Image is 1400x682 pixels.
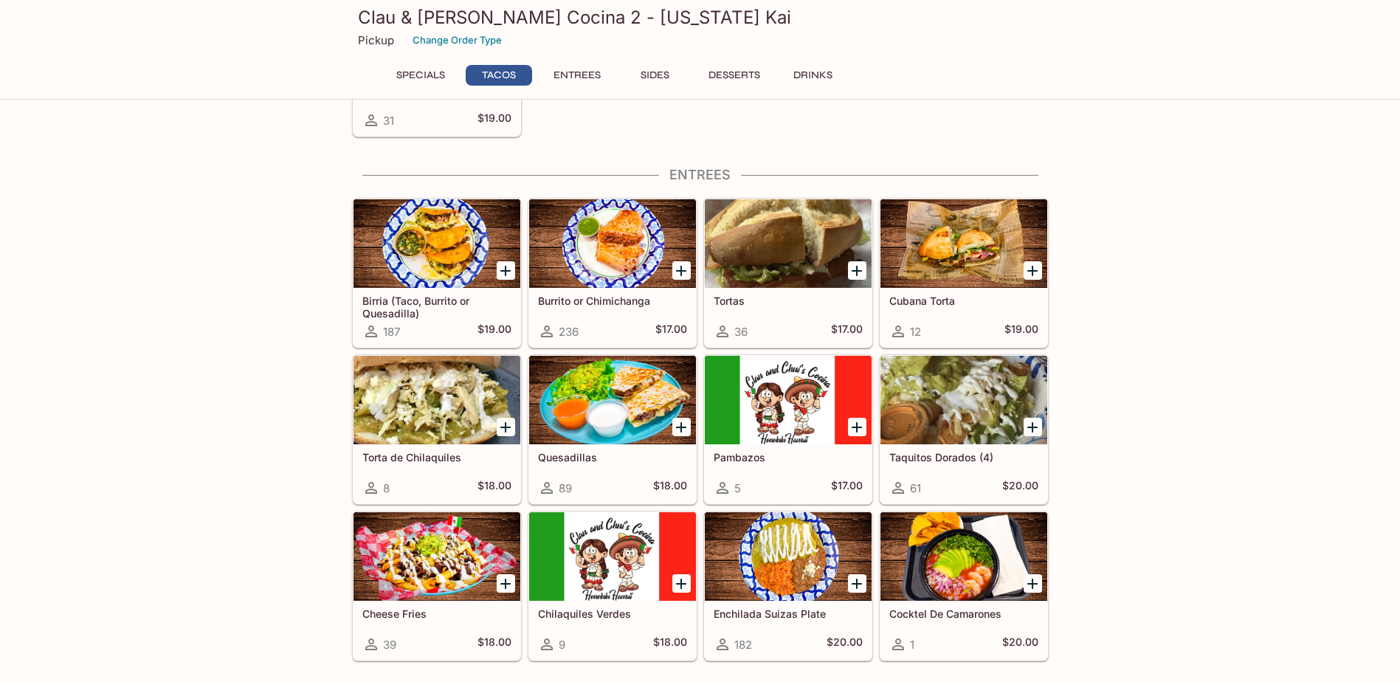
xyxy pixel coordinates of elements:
h5: Pambazos [714,451,863,464]
button: Desserts [700,65,768,86]
button: Add Quesadillas [672,418,691,436]
h5: Burrito or Chimichanga [538,294,687,307]
button: Add Taquitos Dorados (4) [1024,418,1042,436]
p: Pickup [358,33,394,47]
span: 236 [559,325,579,339]
span: 39 [383,638,396,652]
h5: Quesadillas [538,451,687,464]
span: 9 [559,638,565,652]
h5: $18.00 [477,479,511,497]
button: Sides [622,65,689,86]
h5: $18.00 [653,479,687,497]
div: Cheese Fries [354,512,520,601]
h5: Torta de Chilaquiles [362,451,511,464]
h5: Taquitos Dorados (4) [889,451,1038,464]
h5: $19.00 [477,111,511,129]
a: Burrito or Chimichanga236$17.00 [528,199,697,348]
h5: $20.00 [827,635,863,653]
button: Entrees [544,65,610,86]
h3: Clau & [PERSON_NAME] Cocina 2 - [US_STATE] Kai [358,6,1043,29]
h5: Cheese Fries [362,607,511,620]
h4: Entrees [352,167,1049,183]
h5: $19.00 [1004,323,1038,340]
div: Enchilada Suizas Plate [705,512,872,601]
div: Cubana Torta [880,199,1047,288]
h5: $19.00 [477,323,511,340]
span: 89 [559,481,572,495]
h5: $18.00 [653,635,687,653]
a: Birria (Taco, Burrito or Quesadilla)187$19.00 [353,199,521,348]
a: Torta de Chilaquiles8$18.00 [353,355,521,504]
button: Add Cubana Torta [1024,261,1042,280]
button: Add Enchilada Suizas Plate [848,574,866,593]
a: Cheese Fries39$18.00 [353,512,521,661]
button: Add Chilaquiles Verdes [672,574,691,593]
h5: Chilaquiles Verdes [538,607,687,620]
h5: Enchilada Suizas Plate [714,607,863,620]
button: Add Pambazos [848,418,866,436]
span: 187 [383,325,400,339]
button: Drinks [780,65,846,86]
button: Add Tortas [848,261,866,280]
a: Cubana Torta12$19.00 [880,199,1048,348]
div: Chilaquiles Verdes [529,512,696,601]
button: Add Burrito or Chimichanga [672,261,691,280]
a: Quesadillas89$18.00 [528,355,697,504]
button: Specials [387,65,454,86]
h5: Cocktel De Camarones [889,607,1038,620]
div: Quesadillas [529,356,696,444]
div: Burrito or Chimichanga [529,199,696,288]
div: Tortas [705,199,872,288]
span: 36 [734,325,748,339]
h5: $17.00 [831,479,863,497]
a: Enchilada Suizas Plate182$20.00 [704,512,872,661]
button: Change Order Type [406,29,508,52]
div: Birria (Taco, Burrito or Quesadilla) [354,199,520,288]
button: Add Birria (Taco, Burrito or Quesadilla) [497,261,515,280]
div: Cocktel De Camarones [880,512,1047,601]
h5: $20.00 [1002,635,1038,653]
a: Tortas36$17.00 [704,199,872,348]
div: Taquitos Dorados (4) [880,356,1047,444]
h5: Tortas [714,294,863,307]
h5: Cubana Torta [889,294,1038,307]
h5: $17.00 [655,323,687,340]
span: 12 [910,325,921,339]
h5: $20.00 [1002,479,1038,497]
a: Pambazos5$17.00 [704,355,872,504]
div: Torta de Chilaquiles [354,356,520,444]
a: Chilaquiles Verdes9$18.00 [528,512,697,661]
a: Taquitos Dorados (4)61$20.00 [880,355,1048,504]
a: Cocktel De Camarones1$20.00 [880,512,1048,661]
span: 61 [910,481,921,495]
button: Add Cheese Fries [497,574,515,593]
span: 31 [383,114,394,128]
span: 5 [734,481,741,495]
h5: $18.00 [477,635,511,653]
h5: $17.00 [831,323,863,340]
div: Pambazos [705,356,872,444]
span: 1 [910,638,914,652]
span: 182 [734,638,752,652]
h5: Birria (Taco, Burrito or Quesadilla) [362,294,511,319]
button: Add Torta de Chilaquiles [497,418,515,436]
button: Add Cocktel De Camarones [1024,574,1042,593]
button: Tacos [466,65,532,86]
span: 8 [383,481,390,495]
